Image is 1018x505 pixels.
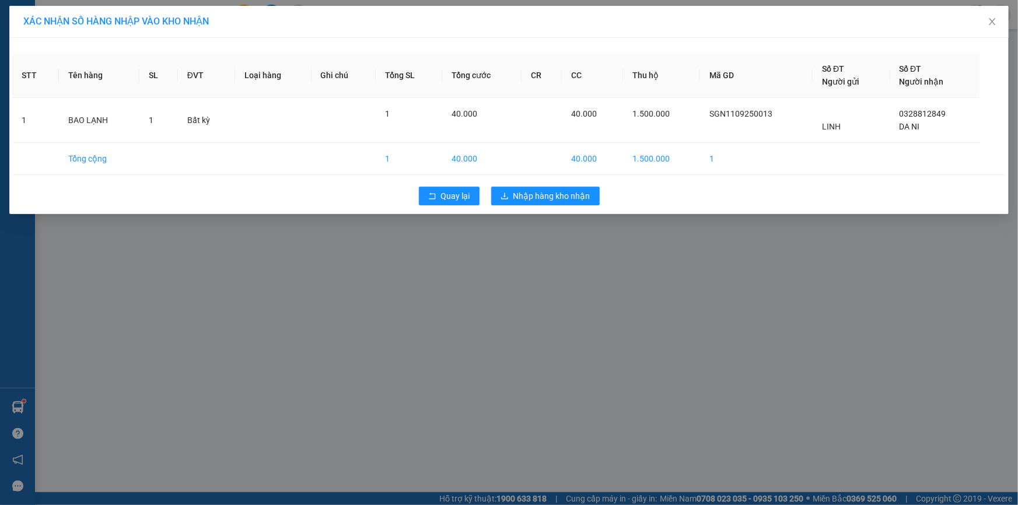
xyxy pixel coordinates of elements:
[59,53,139,98] th: Tên hàng
[149,115,153,125] span: 1
[571,109,597,118] span: 40.000
[12,98,59,143] td: 1
[10,10,68,38] div: Cầu Ngang
[9,75,27,87] span: CR :
[385,109,390,118] span: 1
[59,98,139,143] td: BAO LẠNH
[700,143,813,175] td: 1
[376,143,442,175] td: 1
[312,53,376,98] th: Ghi chú
[376,53,442,98] th: Tổng SL
[419,187,480,205] button: rollbackQuay lại
[900,109,946,118] span: 0328812849
[501,192,509,201] span: download
[623,143,700,175] td: 1.500.000
[23,16,209,27] span: XÁC NHẬN SỐ HÀNG NHẬP VÀO KHO NHẬN
[900,64,922,73] span: Số ĐT
[139,53,178,98] th: SL
[513,190,590,202] span: Nhập hàng kho nhận
[441,190,470,202] span: Quay lại
[59,143,139,175] td: Tổng cộng
[900,77,944,86] span: Người nhận
[235,53,312,98] th: Loại hàng
[988,17,997,26] span: close
[491,187,600,205] button: downloadNhập hàng kho nhận
[442,143,522,175] td: 40.000
[822,77,859,86] span: Người gửi
[822,122,841,131] span: LINH
[76,10,104,22] span: Nhận:
[76,10,194,36] div: [GEOGRAPHIC_DATA]
[442,53,522,98] th: Tổng cước
[428,192,436,201] span: rollback
[562,143,623,175] td: 40.000
[700,53,813,98] th: Mã GD
[822,64,844,73] span: Số ĐT
[900,122,920,131] span: DA NI
[522,53,562,98] th: CR
[76,36,194,50] div: [PERSON_NAME]
[976,6,1009,38] button: Close
[178,98,235,143] td: Bất kỳ
[9,73,69,87] div: 30.000
[76,50,194,66] div: 0799664334
[709,109,772,118] span: SGN1109250013
[10,11,28,23] span: Gửi:
[178,53,235,98] th: ĐVT
[632,109,670,118] span: 1.500.000
[12,53,59,98] th: STT
[452,109,477,118] span: 40.000
[623,53,700,98] th: Thu hộ
[562,53,623,98] th: CC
